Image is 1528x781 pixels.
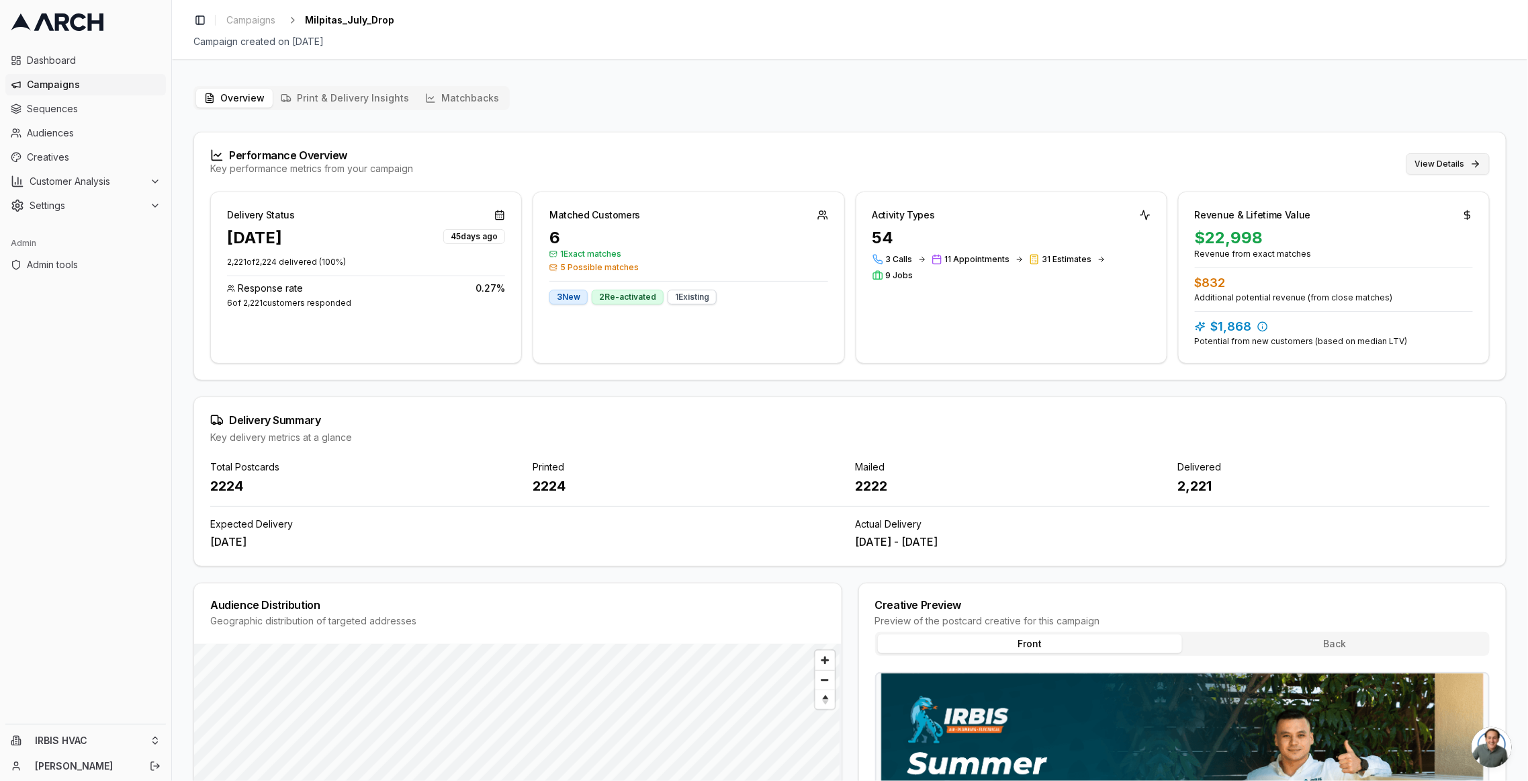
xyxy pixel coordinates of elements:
button: Zoom out [815,670,835,690]
div: Additional potential revenue (from close matches) [1195,292,1473,303]
div: Expected Delivery [210,518,845,531]
div: Total Postcards [210,460,522,474]
div: Activity Types [872,208,935,222]
div: 54 [872,227,1151,249]
span: Sequences [27,102,161,116]
button: Customer Analysis [5,171,166,192]
button: Zoom in [815,651,835,670]
button: View Details [1406,153,1490,175]
a: Creatives [5,147,166,168]
div: 2,221 [1178,477,1490,495]
button: Log out [146,757,165,776]
div: Actual Delivery [856,518,1490,531]
button: Matchbacks [417,89,507,108]
div: Campaign created on [DATE] [193,35,1507,48]
div: Admin [5,233,166,254]
button: Overview [196,89,273,108]
div: 2 Re-activated [592,290,664,304]
div: Delivery Summary [210,413,1490,427]
div: 1 Existing [668,290,717,304]
a: Dashboard [5,50,166,71]
span: Milpitas_July_Drop [305,13,394,27]
div: 2222 [856,477,1167,495]
div: Revenue from exact matches [1195,249,1473,259]
div: Open chat [1472,727,1512,768]
span: 0.27 % [476,282,505,295]
div: Mailed [856,460,1167,474]
button: Settings [5,195,166,216]
div: Matched Customers [549,208,640,222]
div: Printed [533,460,844,474]
span: Reset bearing to north [813,692,836,708]
div: 3 New [549,290,588,304]
span: Audiences [27,126,161,140]
a: Campaigns [221,11,281,30]
div: Audience Distribution [210,600,825,610]
span: Campaigns [226,13,275,27]
div: Delivered [1178,460,1490,474]
span: Creatives [27,151,161,164]
span: Admin tools [27,258,161,272]
div: $832 [1195,274,1473,292]
span: 9 Jobs [886,270,913,281]
span: Customer Analysis [30,175,144,188]
span: IRBIS HVAC [35,735,144,747]
span: 11 Appointments [945,254,1010,265]
div: [DATE] [227,227,282,249]
p: 2,221 of 2,224 delivered ( 100 %) [227,257,505,268]
div: Key delivery metrics at a glance [210,431,1490,444]
div: [DATE] - [DATE] [856,534,1490,550]
span: 3 Calls [886,254,913,265]
div: Potential from new customers (based on median LTV) [1195,336,1473,347]
div: Key performance metrics from your campaign [210,162,413,175]
button: Reset bearing to north [815,690,835,709]
div: Revenue & Lifetime Value [1195,208,1311,222]
div: Geographic distribution of targeted addresses [210,614,825,628]
a: Sequences [5,98,166,120]
div: Delivery Status [227,208,295,222]
button: 45days ago [443,227,505,244]
span: Settings [30,199,144,212]
div: 45 days ago [443,229,505,244]
span: Response rate [238,282,303,295]
div: 6 of 2,221 customers responded [227,298,505,309]
div: [DATE] [210,534,845,550]
span: 5 Possible matches [549,262,827,273]
a: Admin tools [5,254,166,276]
div: $22,998 [1195,227,1473,249]
div: 2224 [533,477,844,495]
div: Preview of the postcard creative for this campaign [875,614,1490,628]
a: [PERSON_NAME] [35,759,135,773]
span: Dashboard [27,54,161,67]
div: 2224 [210,477,522,495]
div: Creative Preview [875,600,1490,610]
a: Campaigns [5,74,166,95]
nav: breadcrumb [221,11,394,30]
span: 1 Exact matches [549,249,827,259]
span: Campaigns [27,78,161,91]
div: 6 [549,227,827,249]
button: Print & Delivery Insights [273,89,417,108]
button: IRBIS HVAC [5,730,166,751]
button: Front [878,634,1183,653]
div: $1,868 [1195,317,1473,336]
a: Audiences [5,122,166,144]
div: Performance Overview [210,149,413,162]
button: Back [1182,634,1487,653]
span: 31 Estimates [1042,254,1092,265]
